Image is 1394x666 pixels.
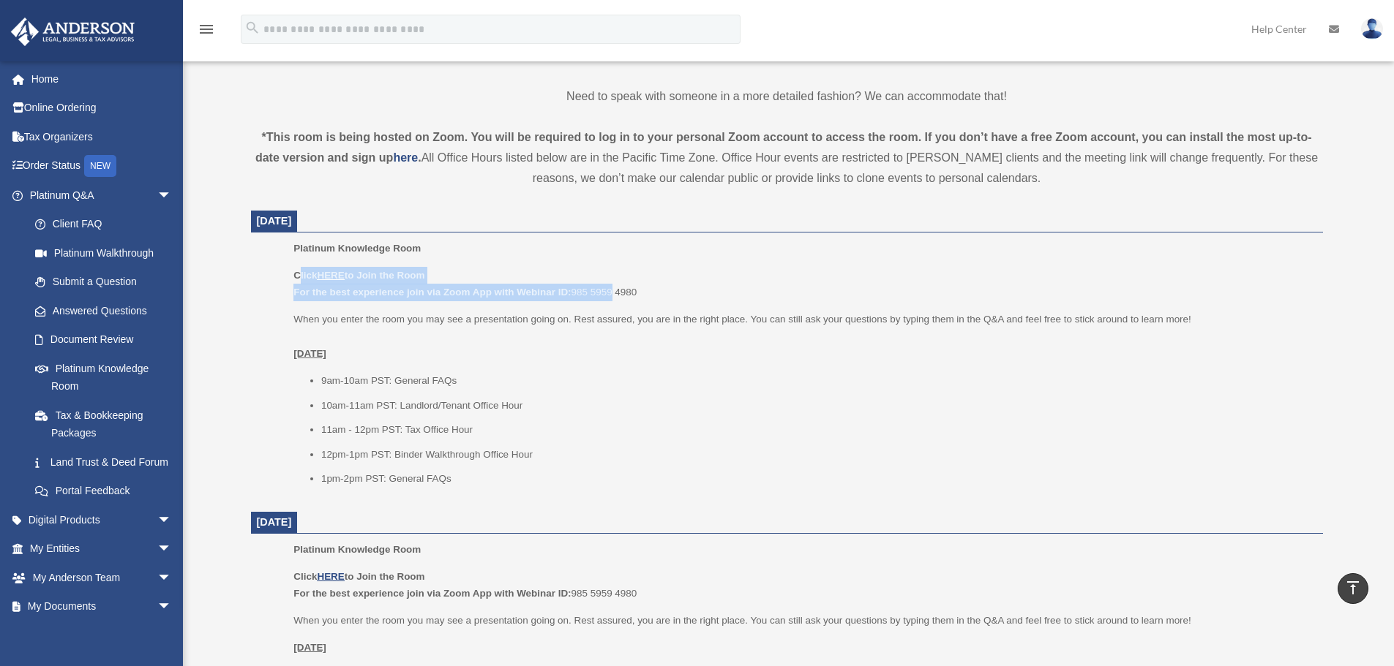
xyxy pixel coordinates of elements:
a: Client FAQ [20,210,194,239]
span: Platinum Knowledge Room [293,243,421,254]
li: 10am-11am PST: Landlord/Tenant Office Hour [321,397,1313,415]
span: arrow_drop_down [157,534,187,564]
a: Submit a Question [20,268,194,297]
a: Land Trust & Deed Forum [20,447,194,477]
a: My Documentsarrow_drop_down [10,592,194,621]
a: My Entitiesarrow_drop_down [10,534,194,564]
span: arrow_drop_down [157,592,187,622]
li: 11am - 12pm PST: Tax Office Hour [321,421,1313,439]
a: Portal Feedback [20,477,194,506]
b: Click to Join the Room [293,270,424,281]
i: menu [198,20,215,38]
a: Digital Productsarrow_drop_down [10,505,194,534]
b: For the best experience join via Zoom App with Webinar ID: [293,287,571,298]
span: arrow_drop_down [157,181,187,211]
strong: *This room is being hosted on Zoom. You will be required to log in to your personal Zoom account ... [255,131,1312,164]
p: 985 5959 4980 [293,267,1312,301]
a: Platinum Knowledge Room [20,354,187,401]
img: User Pic [1361,18,1383,39]
b: Click to Join the Room [293,571,424,582]
p: Need to speak with someone in a more detailed fashion? We can accommodate that! [251,86,1323,107]
a: menu [198,26,215,38]
li: 1pm-2pm PST: General FAQs [321,470,1313,488]
a: here [393,151,418,164]
a: HERE [317,571,344,582]
span: arrow_drop_down [157,563,187,593]
div: NEW [84,155,116,177]
u: [DATE] [293,642,326,653]
li: 9am-10am PST: General FAQs [321,372,1313,390]
span: arrow_drop_down [157,505,187,535]
span: [DATE] [257,215,292,227]
i: search [244,20,261,36]
a: Home [10,64,194,94]
p: When you enter the room you may see a presentation going on. Rest assured, you are in the right p... [293,311,1312,363]
a: Platinum Walkthrough [20,238,194,268]
a: Platinum Q&Aarrow_drop_down [10,181,194,210]
a: Online Ordering [10,94,194,123]
p: 985 5959 4980 [293,568,1312,602]
img: Anderson Advisors Platinum Portal [7,18,139,46]
li: 12pm-1pm PST: Binder Walkthrough Office Hour [321,446,1313,463]
a: HERE [317,270,344,281]
a: Tax Organizers [10,122,194,151]
a: My Anderson Teamarrow_drop_down [10,563,194,592]
a: vertical_align_top [1338,573,1368,604]
span: [DATE] [257,516,292,528]
a: Document Review [20,325,194,355]
a: Answered Questions [20,296,194,325]
span: Platinum Knowledge Room [293,544,421,555]
a: Order StatusNEW [10,151,194,181]
a: Tax & Bookkeeping Packages [20,401,194,447]
b: For the best experience join via Zoom App with Webinar ID: [293,588,571,599]
u: [DATE] [293,348,326,359]
p: When you enter the room you may see a presentation going on. Rest assured, you are in the right p... [293,612,1312,629]
i: vertical_align_top [1344,579,1362,597]
strong: . [418,151,421,164]
div: All Office Hours listed below are in the Pacific Time Zone. Office Hour events are restricted to ... [251,127,1323,189]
